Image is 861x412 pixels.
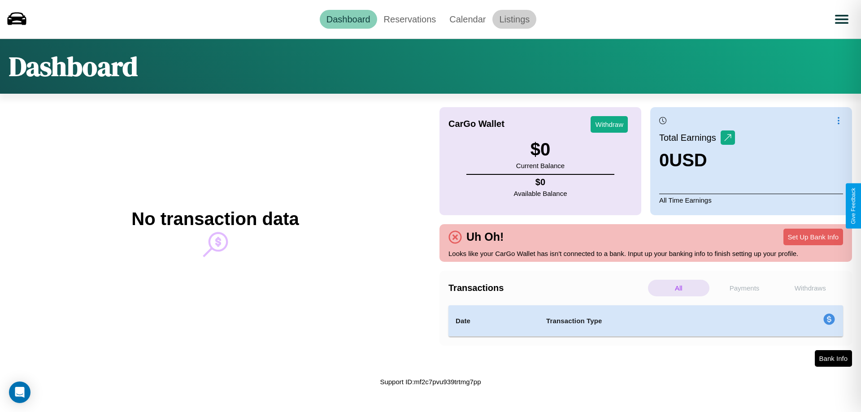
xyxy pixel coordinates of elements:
h4: Uh Oh! [462,230,508,243]
h3: $ 0 [516,139,565,160]
div: Give Feedback [850,188,857,224]
button: Withdraw [591,116,628,133]
p: All Time Earnings [659,194,843,206]
button: Set Up Bank Info [783,229,843,245]
h2: No transaction data [131,209,299,229]
p: Current Balance [516,160,565,172]
button: Bank Info [815,350,852,367]
p: Available Balance [514,187,567,199]
h1: Dashboard [9,48,138,85]
p: Support ID: mf2c7pvu939trtmg7pp [380,376,481,388]
h4: CarGo Wallet [448,119,504,129]
a: Listings [492,10,536,29]
p: Payments [714,280,775,296]
a: Dashboard [320,10,377,29]
h4: Transaction Type [546,316,750,326]
h4: Date [456,316,532,326]
div: Open Intercom Messenger [9,382,30,403]
p: Total Earnings [659,130,721,146]
p: All [648,280,709,296]
table: simple table [448,305,843,337]
h4: $ 0 [514,177,567,187]
a: Calendar [443,10,492,29]
p: Looks like your CarGo Wallet has isn't connected to a bank. Input up your banking info to finish ... [448,247,843,260]
button: Open menu [829,7,854,32]
h3: 0 USD [659,150,735,170]
h4: Transactions [448,283,646,293]
a: Reservations [377,10,443,29]
p: Withdraws [779,280,841,296]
